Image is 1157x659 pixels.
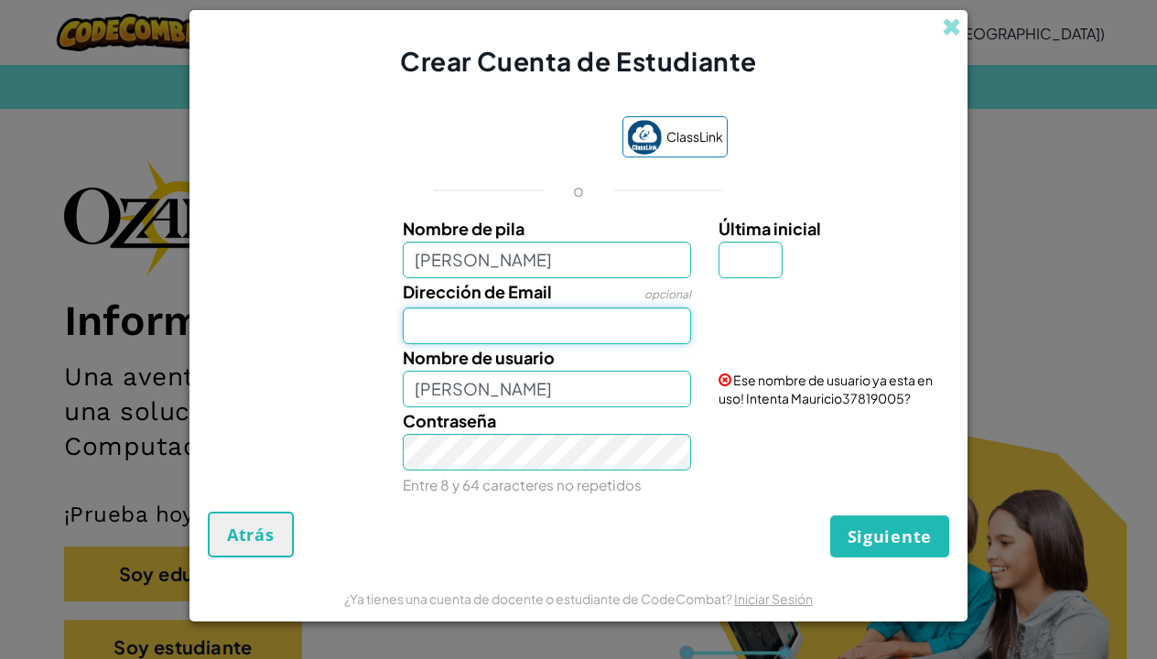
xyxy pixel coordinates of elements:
span: opcional [644,287,691,301]
span: Nombre de pila [403,218,524,239]
a: Iniciar Sesión [734,590,813,607]
small: Entre 8 y 64 caracteres no repetidos [403,476,642,493]
span: Siguiente [848,525,932,547]
span: Contraseña [403,410,496,431]
span: Dirección de Email [403,281,552,302]
img: classlink-logo-small.png [627,120,662,155]
span: Crear Cuenta de Estudiante [400,45,757,77]
span: Nombre de usuario [403,347,555,368]
iframe: Botón de Acceder con Google [420,118,613,158]
p: o [573,179,584,201]
span: ¿Ya tienes una cuenta de docente o estudiante de CodeCombat? [344,590,734,607]
span: Ese nombre de usuario ya esta en uso! Intenta Mauricio37819005? [719,372,933,406]
button: Siguiente [830,515,949,557]
span: Atrás [227,524,275,546]
span: ClassLink [666,124,723,150]
span: Última inicial [719,218,821,239]
div: Acceder con Google. Se abre en una pestaña nueva [429,118,604,158]
button: Atrás [208,512,294,557]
